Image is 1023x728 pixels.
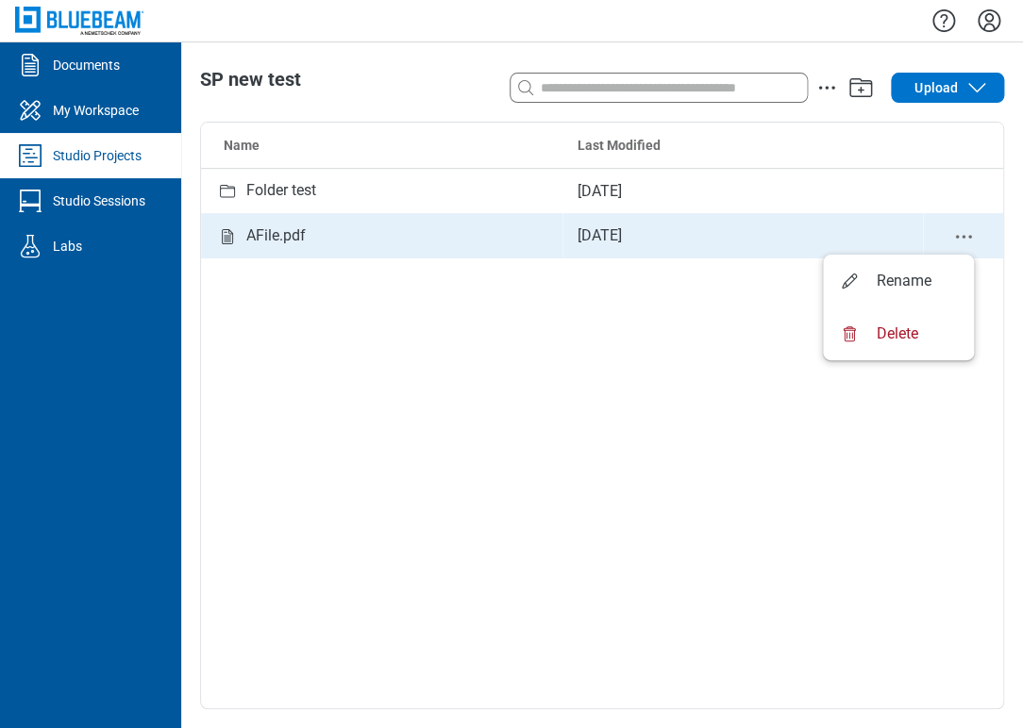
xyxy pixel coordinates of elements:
svg: Studio Projects [15,141,45,171]
svg: Studio Sessions [15,186,45,216]
span: Delete [876,323,918,344]
span: Upload [914,78,958,97]
div: Studio Sessions [53,191,145,210]
button: delete-context-menu [952,225,975,248]
span: Rename [876,271,931,291]
button: action-menu [815,76,838,99]
img: Bluebeam, Inc. [15,7,143,34]
td: [DATE] [562,213,924,258]
div: My Workspace [53,101,139,120]
div: Documents [53,56,120,74]
button: Settings [974,5,1004,37]
table: Studio items table [201,123,1003,258]
svg: My Workspace [15,95,45,125]
div: Folder test [246,179,316,203]
svg: Documents [15,50,45,80]
div: Labs [53,237,82,256]
div: Name [224,136,547,155]
span: SP new test [200,68,301,91]
button: Upload [891,73,1004,103]
button: Add [846,73,876,103]
ul: delete-context-menu [823,255,974,360]
svg: Labs [15,231,45,261]
div: AFile.pdf [246,224,306,248]
div: Last Modified [578,136,909,155]
div: Studio Projects [53,146,142,165]
td: [DATE] [562,168,924,213]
